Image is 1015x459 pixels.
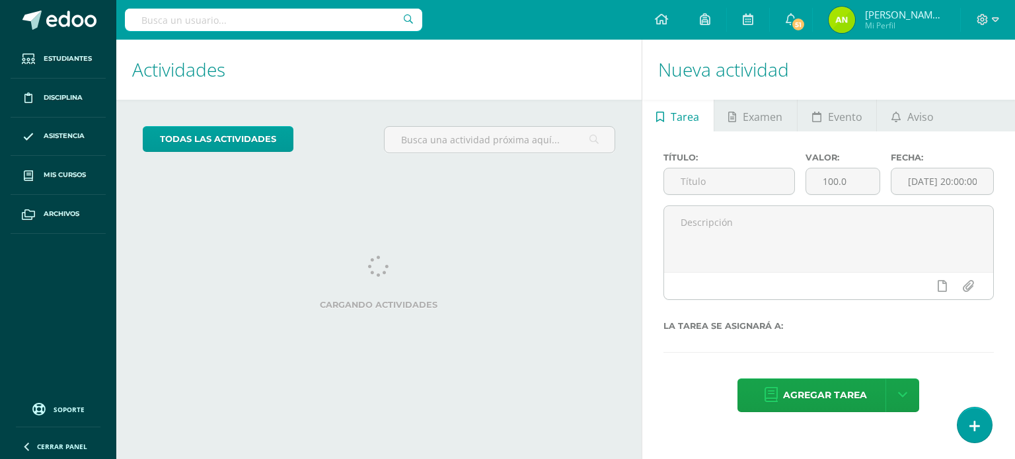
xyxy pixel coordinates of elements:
span: 51 [791,17,806,32]
label: Valor: [806,153,880,162]
label: Título: [663,153,795,162]
span: Agregar tarea [783,379,867,411]
span: Estudiantes [44,53,92,64]
span: [PERSON_NAME][US_STATE] [865,8,944,21]
a: Examen [714,100,797,131]
span: Aviso [907,101,934,133]
label: Fecha: [891,153,994,162]
span: Archivos [44,209,79,219]
input: Busca una actividad próxima aquí... [385,127,614,153]
span: Evento [828,101,862,133]
label: Cargando actividades [143,300,615,310]
span: Mi Perfil [865,20,944,31]
label: La tarea se asignará a: [663,321,994,331]
span: Cerrar panel [37,442,87,451]
span: Asistencia [44,131,85,141]
a: Archivos [11,195,106,234]
input: Puntos máximos [806,168,880,194]
span: Disciplina [44,92,83,103]
a: Asistencia [11,118,106,157]
a: Estudiantes [11,40,106,79]
a: Disciplina [11,79,106,118]
span: Soporte [54,405,85,414]
input: Título [664,168,794,194]
a: Evento [798,100,876,131]
span: Mis cursos [44,170,86,180]
a: Mis cursos [11,156,106,195]
a: Soporte [16,400,100,417]
input: Fecha de entrega [891,168,993,194]
input: Busca un usuario... [125,9,422,31]
span: Tarea [671,101,699,133]
img: e0a81609c61a83c3d517c35959a17569.png [829,7,855,33]
h1: Actividades [132,40,626,100]
a: todas las Actividades [143,126,293,152]
a: Tarea [642,100,714,131]
a: Aviso [877,100,948,131]
span: Examen [743,101,782,133]
h1: Nueva actividad [658,40,999,100]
